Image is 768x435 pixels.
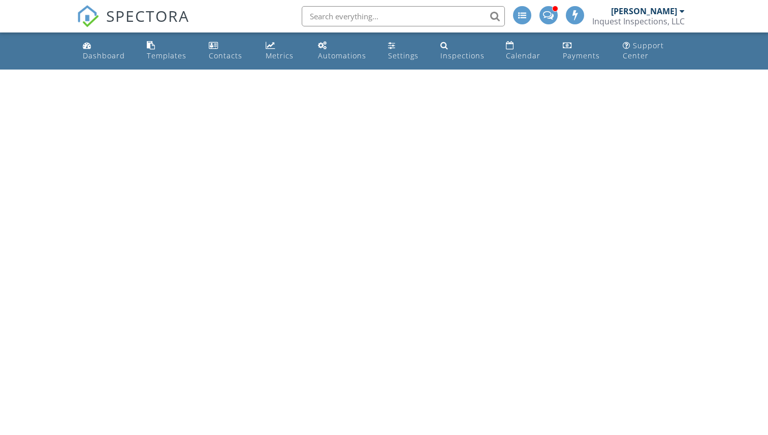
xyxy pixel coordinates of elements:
[619,37,689,65] a: Support Center
[623,41,664,60] div: Support Center
[147,51,186,60] div: Templates
[83,51,125,60] div: Dashboard
[143,37,197,65] a: Templates
[79,37,135,65] a: Dashboard
[502,37,551,65] a: Calendar
[384,37,428,65] a: Settings
[209,51,242,60] div: Contacts
[262,37,305,65] a: Metrics
[266,51,294,60] div: Metrics
[106,5,189,26] span: SPECTORA
[440,51,485,60] div: Inspections
[559,37,611,65] a: Payments
[388,51,419,60] div: Settings
[592,16,685,26] div: Inquest Inspections, LLC
[611,6,677,16] div: [PERSON_NAME]
[318,51,366,60] div: Automations
[205,37,253,65] a: Contacts
[302,6,505,26] input: Search everything...
[77,14,189,35] a: SPECTORA
[314,37,376,65] a: Automations (Advanced)
[436,37,494,65] a: Inspections
[77,5,99,27] img: The Best Home Inspection Software - Spectora
[563,51,600,60] div: Payments
[506,51,540,60] div: Calendar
